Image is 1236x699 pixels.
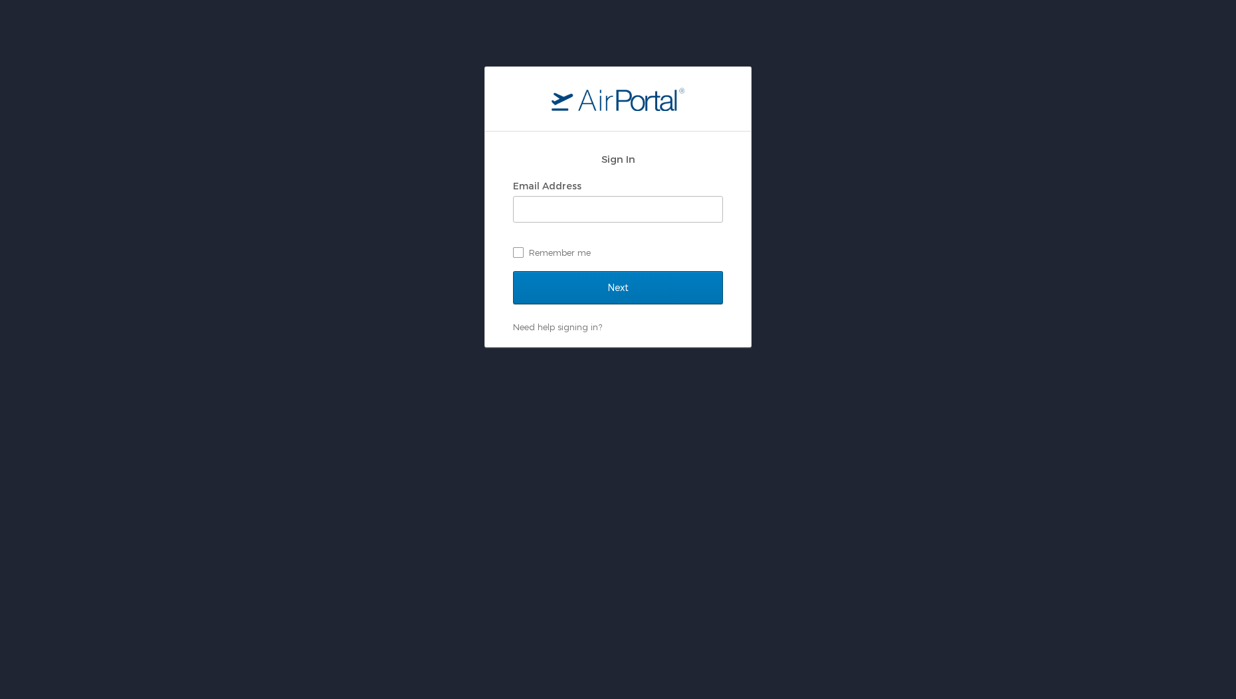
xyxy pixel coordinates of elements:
[513,180,581,191] label: Email Address
[513,271,723,304] input: Next
[513,151,723,167] h2: Sign In
[513,322,602,332] a: Need help signing in?
[552,87,684,111] img: logo
[513,243,723,262] label: Remember me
